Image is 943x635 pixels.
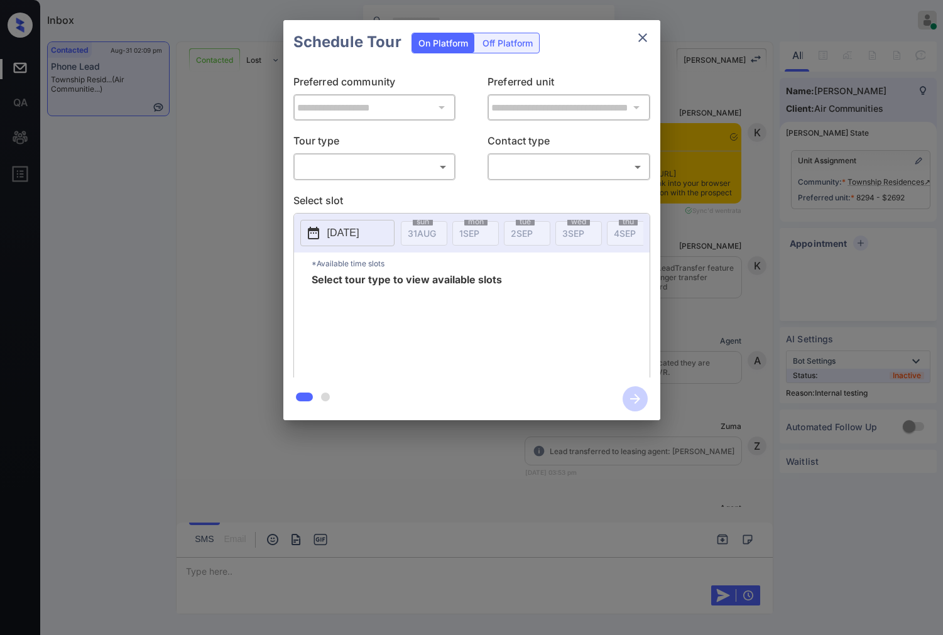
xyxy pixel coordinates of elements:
[630,25,655,50] button: close
[327,225,359,241] p: [DATE]
[293,74,456,94] p: Preferred community
[293,133,456,153] p: Tour type
[300,220,395,246] button: [DATE]
[412,33,474,53] div: On Platform
[476,33,539,53] div: Off Platform
[283,20,412,64] h2: Schedule Tour
[488,74,650,94] p: Preferred unit
[488,133,650,153] p: Contact type
[312,274,502,375] span: Select tour type to view available slots
[293,193,650,213] p: Select slot
[312,252,650,274] p: *Available time slots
